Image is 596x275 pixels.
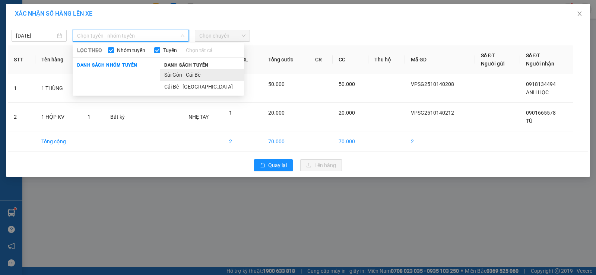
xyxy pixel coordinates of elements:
button: Close [569,4,590,25]
button: uploadLên hàng [300,159,342,171]
span: 50.000 [268,81,285,87]
li: Cái Bè - [GEOGRAPHIC_DATA] [160,81,244,93]
td: 70.000 [262,131,309,152]
td: 2 [8,103,35,131]
span: 20.000 [268,110,285,116]
span: VPSG2510140212 [411,110,454,116]
td: 1 [8,74,35,103]
td: Tổng cộng [35,131,82,152]
span: Quay lại [268,161,287,169]
span: 1 [88,114,91,120]
th: Tên hàng [35,45,82,74]
span: Chọn tuyến - nhóm tuyến [77,30,184,41]
button: rollbackQuay lại [254,159,293,171]
td: 1 HỘP KV [35,103,82,131]
th: CR [309,45,333,74]
span: rollback [260,163,265,169]
span: down [180,33,185,38]
span: 0918134494 [526,81,556,87]
td: 2 [223,131,262,152]
span: 50.000 [339,81,355,87]
span: Người nhận [526,61,554,67]
input: 14/10/2025 [16,32,56,40]
td: 1 THÙNG [35,74,82,103]
span: Số ĐT [526,52,540,58]
a: Chọn tất cả [186,46,213,54]
span: close [577,11,583,17]
span: Số ĐT [481,52,495,58]
span: 20.000 [339,110,355,116]
span: ANH HỌC [526,89,549,95]
span: VPSG2510140208 [411,81,454,87]
span: Danh sách nhóm tuyến [73,62,142,68]
span: Tuyến [160,46,180,54]
span: NHẸ TAY [188,114,209,120]
li: Sài Gòn - Cái Bè [160,69,244,81]
td: 2 [405,131,475,152]
th: Tổng cước [262,45,309,74]
span: Danh sách tuyến [160,62,213,68]
span: Người gửi [481,61,505,67]
span: 1 [229,110,232,116]
th: Mã GD [405,45,475,74]
th: STT [8,45,35,74]
td: Bất kỳ [104,103,138,131]
span: TÚ [526,118,532,124]
td: 70.000 [333,131,368,152]
span: 0901665578 [526,110,556,116]
th: CC [333,45,368,74]
th: Thu hộ [368,45,405,74]
span: Nhóm tuyến [114,46,148,54]
span: Chọn chuyến [199,30,245,41]
span: XÁC NHẬN SỐ HÀNG LÊN XE [15,10,92,17]
span: LỌC THEO [77,46,102,54]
